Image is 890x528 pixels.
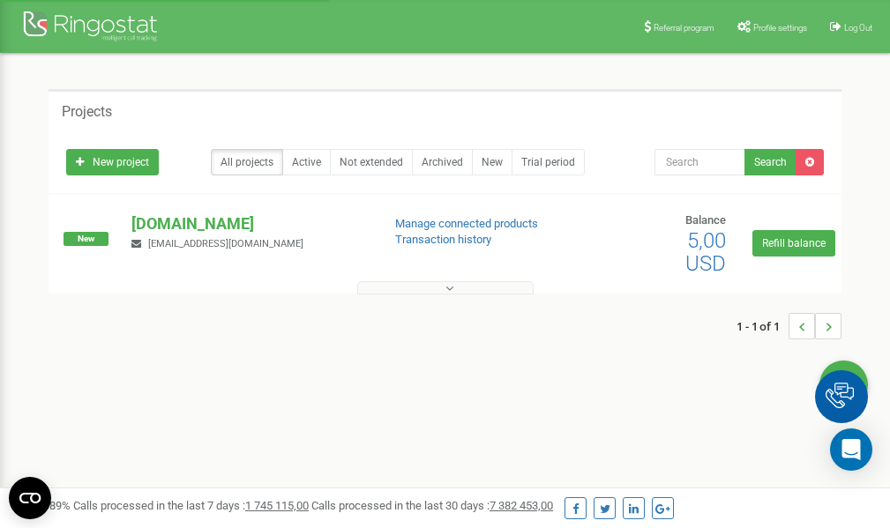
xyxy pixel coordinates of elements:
span: 1 - 1 of 1 [737,313,789,339]
a: New project [66,149,159,175]
a: Archived [412,149,473,175]
a: Manage connected products [395,217,538,230]
a: Refill balance [752,230,835,257]
input: Search [654,149,745,175]
a: Active [282,149,331,175]
a: Not extended [330,149,413,175]
button: Open CMP widget [9,477,51,519]
span: Log Out [844,23,872,33]
h5: Projects [62,104,112,120]
a: Trial period [512,149,585,175]
span: Balance [685,213,726,227]
button: Search [744,149,797,175]
span: [EMAIL_ADDRESS][DOMAIN_NAME] [148,238,303,249]
span: Calls processed in the last 7 days : [73,499,309,512]
span: Profile settings [753,23,807,33]
a: Transaction history [395,233,491,246]
a: New [472,149,512,175]
u: 1 745 115,00 [245,499,309,512]
u: 7 382 453,00 [490,499,553,512]
span: New [64,232,108,246]
span: Calls processed in the last 30 days : [311,499,553,512]
span: 5,00 USD [685,228,726,276]
div: Open Intercom Messenger [830,428,872,471]
nav: ... [737,295,841,357]
p: [DOMAIN_NAME] [131,212,366,235]
span: Referral program [654,23,714,33]
a: All projects [211,149,283,175]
